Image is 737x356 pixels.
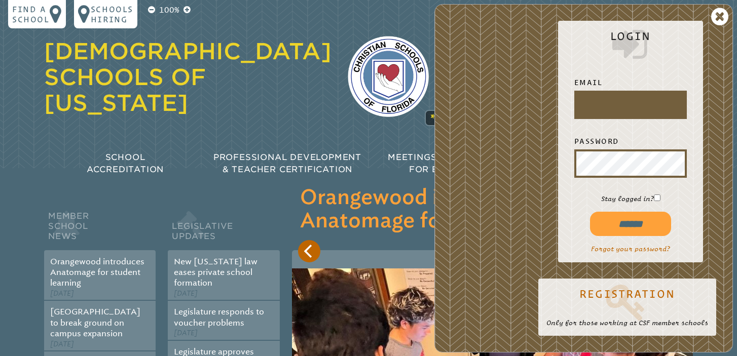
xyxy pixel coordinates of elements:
span: Meetings & Workshops for Educators [388,152,511,174]
h2: Login [566,30,695,64]
a: Registration [546,282,708,322]
span: [DATE] [174,329,198,337]
span: [DATE] [50,289,74,298]
p: Stay logged in? [566,194,695,204]
h3: Orangewood introduces Anatomage for student learning [300,186,685,233]
p: 100% [157,4,181,16]
a: Orangewood introduces Anatomage for student learning [50,257,144,288]
span: [DATE] [50,340,74,348]
label: Email [574,76,687,89]
a: New [US_STATE] law eases private school formation [174,257,257,288]
a: Legislature responds to voucher problems [174,307,264,327]
h2: Legislative Updates [168,209,279,250]
span: [DATE] [174,289,198,298]
p: Schools Hiring [91,4,133,24]
a: [GEOGRAPHIC_DATA] to break ground on campus expansion [50,307,140,338]
span: School Accreditation [87,152,164,174]
button: Previous [298,240,320,262]
p: Only for those working at CSF member schools [546,318,708,328]
a: [DEMOGRAPHIC_DATA] Schools of [US_STATE] [44,38,331,116]
a: Forgot your password? [591,245,670,253]
span: Professional Development & Teacher Certification [213,152,361,174]
img: csf-logo-web-colors.png [348,36,429,117]
h2: Member School News [44,209,156,250]
label: Password [574,135,687,147]
p: Find a school [12,4,50,24]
